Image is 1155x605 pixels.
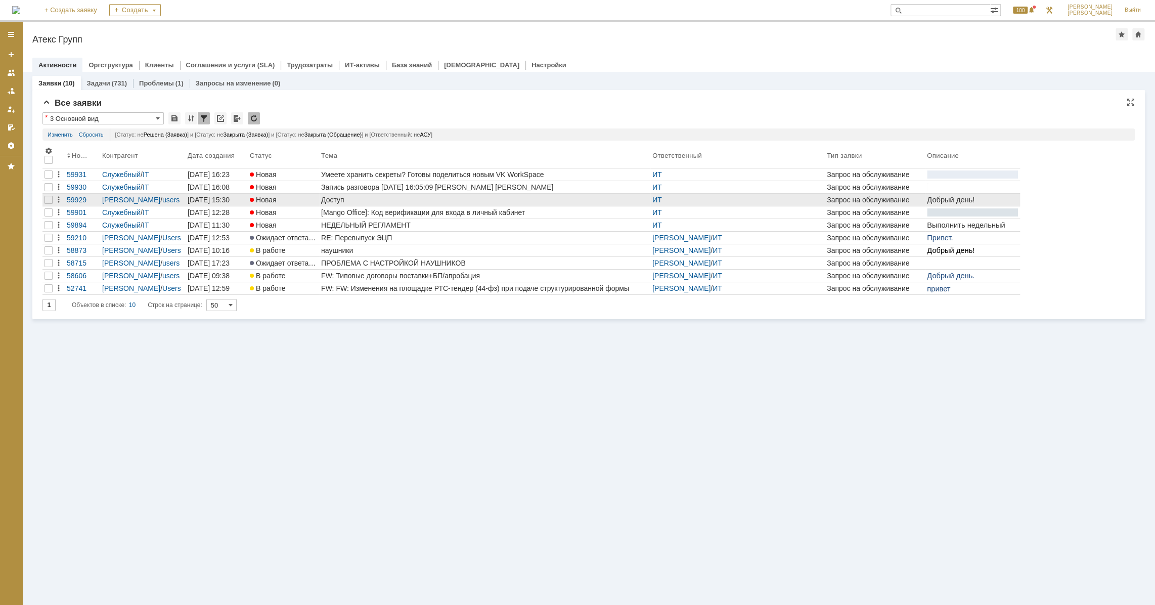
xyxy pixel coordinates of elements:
div: Действия [55,234,63,242]
a: 59210 [65,232,100,244]
a: 59931 [65,168,100,181]
a: [DATE] 09:38 [186,270,248,282]
div: / [102,234,184,242]
div: (731) [112,79,127,87]
div: / [102,208,184,217]
a: ИТ [713,259,722,267]
a: Активности [38,61,76,69]
a: [DATE] 17:23 [186,257,248,269]
th: Тема [319,145,650,168]
a: [PERSON_NAME] [102,284,160,292]
div: Настройки списка отличаются от сохраненных в виде [45,114,48,121]
div: Запрос на обслуживание [827,196,923,204]
span: , [42,138,45,146]
div: Под вашим логином была инициирована попытка входа в личный кабинет MANGO OFFICE. Код верификации ... [8,74,306,91]
a: Служебный [102,170,141,179]
a: ИТ-активы [345,61,380,69]
a: ИТ [652,208,662,217]
a: Клиенты [145,61,174,69]
span: Закрыта (Заявка) [223,132,268,138]
span: [PERSON_NAME] [1068,4,1113,10]
div: Сортировка... [185,112,197,124]
div: [DATE] 12:59 [188,284,230,292]
div: Запрос на обслуживание [827,183,923,191]
p: С кем говорил: [21,233,147,245]
span: Решена (Заявка) [144,132,187,138]
span: Аудит AD [26,116,61,124]
span: Ожидает ответа контрагента [250,234,350,242]
b: 16:05:09 [67,304,100,313]
a: Users [162,284,181,292]
div: Сделать домашней страницей [1132,28,1144,40]
span: [PERSON_NAME] [1068,10,1113,16]
a: [DATE] 12:28 [186,206,248,219]
span: 1 [4,165,8,173]
a: Ожидает ответа контрагента [248,257,319,269]
div: Умеете хранить секреты? Готовы поделиться новым VK WorkSpace [321,170,648,179]
div: Статус [250,152,272,159]
a: [PERSON_NAME] [652,234,710,242]
a: Мои согласования [3,119,19,136]
a: RE: Перевыпуск ЭЦП [319,232,650,244]
a: База знаний [392,61,432,69]
a: В работе [248,270,319,282]
div: 59930 [67,183,98,191]
div: Тип заявки [827,152,864,159]
p: И узнать в скольких из них клиенты жаловались на высокие цены? [20,433,147,469]
a: 59901 [65,206,100,219]
a: Настройки [531,61,566,69]
div: Запрос на обслуживание [827,208,923,217]
b: [DATE] [72,154,105,165]
div: 10 [129,299,136,311]
a: [PERSON_NAME] [652,284,710,292]
a: ИТ [652,183,662,191]
span: - Не включена защита. Уровень постоянной защиты отличается от уровня, установленного администратором [16,97,284,113]
a: Users [162,234,181,242]
div: Действия [55,221,63,229]
a: [DATE] 16:08 [186,181,248,193]
div: [DATE] 16:23 [188,170,230,179]
div: Скопировать ссылку на список [214,112,227,124]
div: Обновлять список [248,112,260,124]
span: Заполняемость полей (смотрим на почте отчёт "Пустые поля AD") [16,128,253,136]
a: [DATE] 10:16 [186,244,248,256]
div: / [652,259,823,267]
div: [DATE] 12:28 [188,208,230,217]
div: [DATE] 16:08 [188,183,230,191]
div: наушники [321,246,648,254]
a: ИТ [652,170,662,179]
span: 2 [4,54,8,62]
a: Запрос на обслуживание [825,168,925,181]
p: Время звонка: [21,279,147,291]
span: Новая [250,196,277,204]
a: ПРОБЛЕМА С НАСТРОЙКОЙ НАУШНИКОВ [319,257,650,269]
a: 52741 [65,282,100,294]
div: / [102,284,184,292]
a: 59930 [65,181,100,193]
div: / [102,221,184,229]
a: [DATE] 12:59 [186,282,248,294]
div: Контрагент [102,152,140,159]
span: Новая [250,221,277,229]
div: Запрос на обслуживание [827,259,923,267]
a: Новая [248,181,319,193]
a: В работе [248,282,319,294]
div: (0) [272,79,280,87]
div: На всю страницу [1127,98,1135,106]
a: FW: Типовые договоры поставки+БП/апробация [319,270,650,282]
a: users [162,272,180,280]
a: В работе [248,244,319,256]
a: Новая [248,219,319,231]
div: / [102,259,184,267]
span: . [57,146,59,154]
span: 1 [4,127,8,135]
a: Запрос на обслуживание [825,257,925,269]
a: Настройки [3,138,19,154]
div: 58873 [67,246,98,254]
a: Проблемы [139,79,174,87]
a: Запись разговора [DATE] 16:05:09 [PERSON_NAME] [PERSON_NAME] [319,181,650,193]
a: [PERSON_NAME] [102,272,160,280]
div: Действия [55,183,63,191]
a: Сбросить [79,128,104,141]
a: Создать заявку [3,47,19,63]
